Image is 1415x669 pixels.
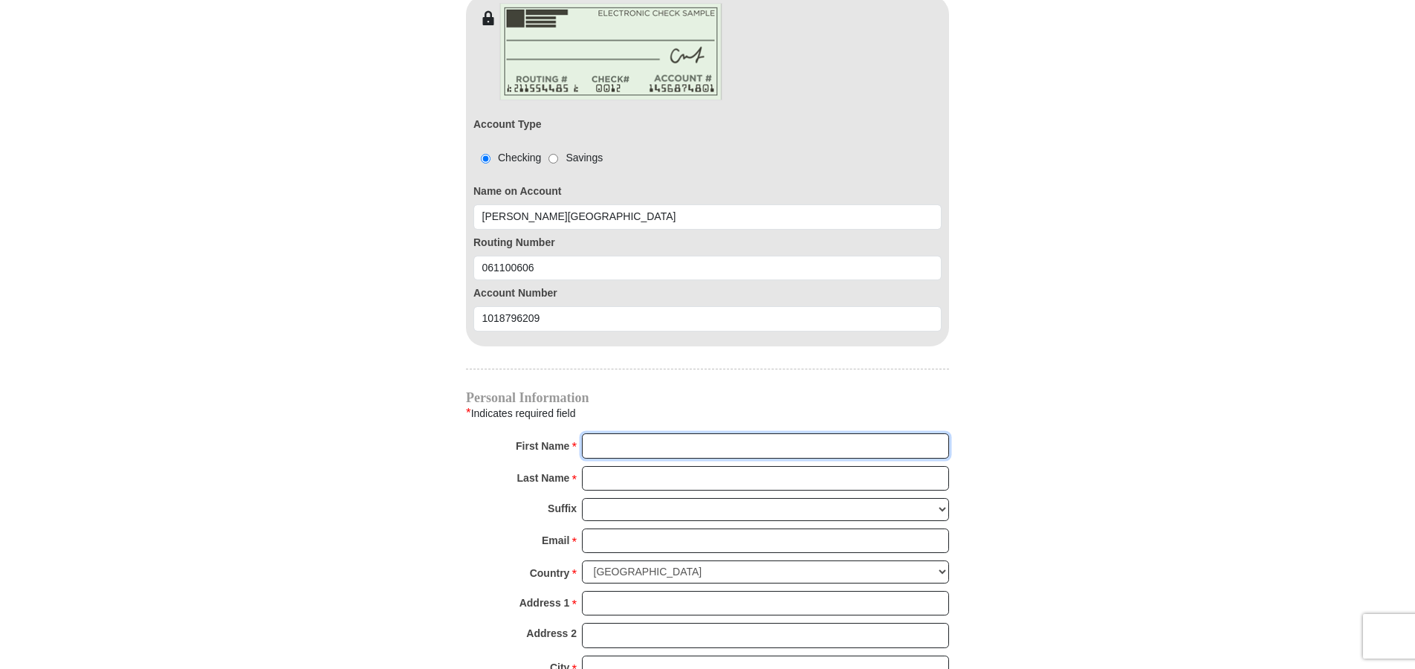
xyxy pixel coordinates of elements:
[516,436,569,456] strong: First Name
[473,285,942,301] label: Account Number
[542,530,569,551] strong: Email
[473,235,942,251] label: Routing Number
[466,404,949,423] div: Indicates required field
[473,150,603,166] div: Checking Savings
[519,592,570,613] strong: Address 1
[473,117,542,132] label: Account Type
[499,3,722,100] img: check-en.png
[530,563,570,584] strong: Country
[466,392,949,404] h4: Personal Information
[473,184,942,199] label: Name on Account
[517,468,570,488] strong: Last Name
[526,623,577,644] strong: Address 2
[548,498,577,519] strong: Suffix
